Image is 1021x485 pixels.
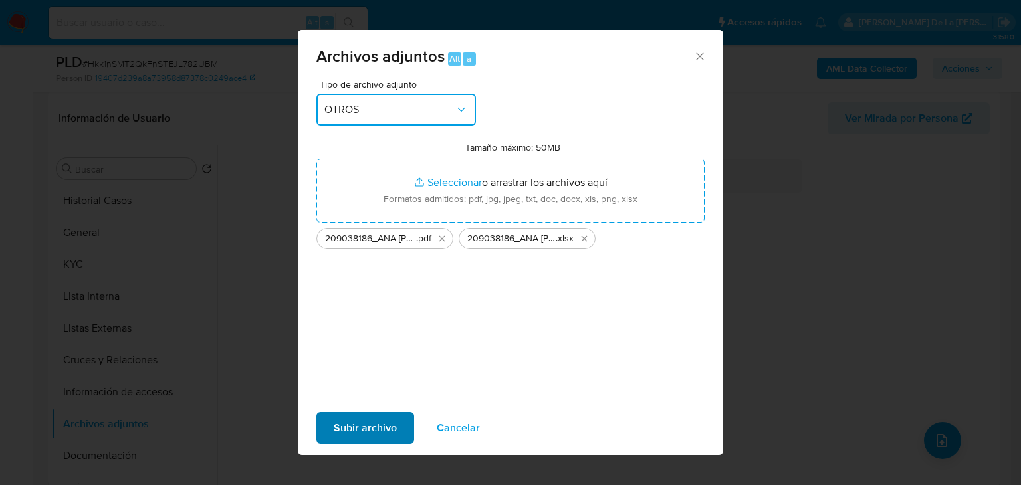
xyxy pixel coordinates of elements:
[576,231,592,246] button: Eliminar 209038186_ANA LAURA FLORES SOTO_AGO2025_AT.xlsx
[324,103,455,116] span: OTROS
[416,232,431,245] span: .pdf
[556,232,574,245] span: .xlsx
[325,232,416,245] span: 209038186_ANA [PERSON_NAME] SOTO_AGO2025
[316,94,476,126] button: OTROS
[316,45,445,68] span: Archivos adjuntos
[434,231,450,246] button: Eliminar 209038186_ANA LAURA FLORES SOTO_AGO2025.pdf
[693,50,705,62] button: Cerrar
[316,223,705,249] ul: Archivos seleccionados
[320,80,479,89] span: Tipo de archivo adjunto
[467,232,556,245] span: 209038186_ANA [PERSON_NAME] SOTO_AGO2025_AT
[334,413,397,442] span: Subir archivo
[465,142,560,153] label: Tamaño máximo: 50MB
[467,52,471,65] span: a
[449,52,460,65] span: Alt
[419,412,497,444] button: Cancelar
[316,412,414,444] button: Subir archivo
[437,413,480,442] span: Cancelar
